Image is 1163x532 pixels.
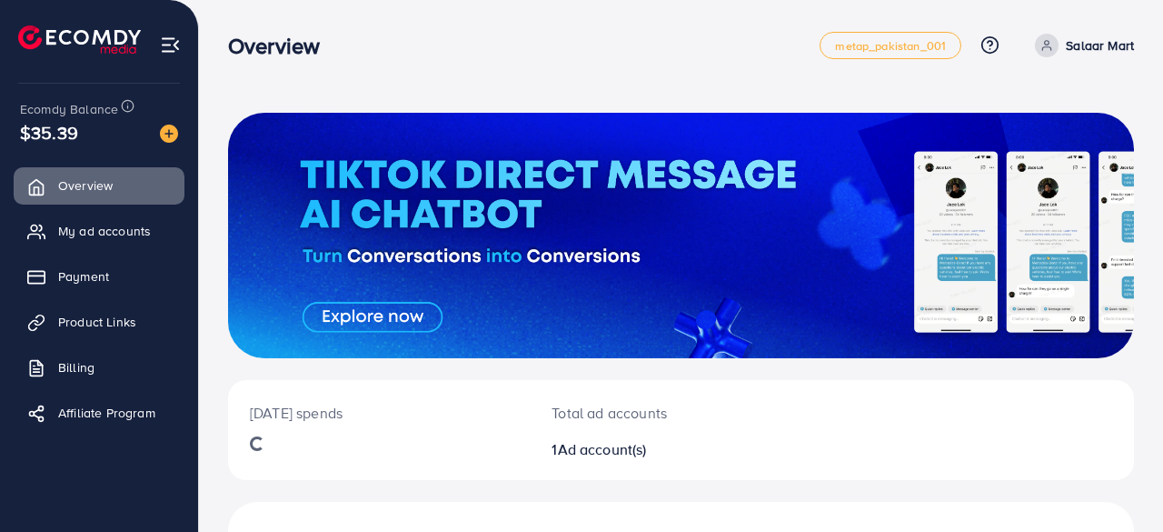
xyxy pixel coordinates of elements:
img: image [160,125,178,143]
span: Product Links [58,313,136,331]
p: Total ad accounts [552,402,734,424]
h3: Overview [228,33,334,59]
span: Ecomdy Balance [20,100,118,118]
a: metap_pakistan_001 [820,32,961,59]
span: Overview [58,176,113,195]
span: Payment [58,267,109,286]
a: Payment [14,258,184,295]
span: metap_pakistan_001 [835,40,946,52]
p: [DATE] spends [250,402,508,424]
p: Salaar Mart [1066,35,1134,56]
h2: 1 [552,441,734,458]
a: Salaar Mart [1028,34,1134,57]
a: Overview [14,167,184,204]
span: My ad accounts [58,222,151,240]
a: My ad accounts [14,213,184,249]
span: Billing [58,358,94,376]
a: Affiliate Program [14,395,184,431]
a: Product Links [14,304,184,340]
span: $35.39 [20,119,78,146]
a: Billing [14,349,184,386]
img: logo [18,25,141,54]
span: Ad account(s) [558,439,647,459]
img: menu [160,35,181,55]
span: Affiliate Program [58,404,155,422]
